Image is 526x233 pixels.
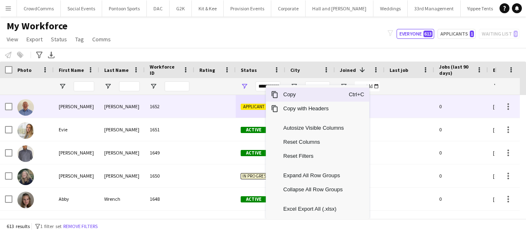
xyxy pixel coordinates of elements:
img: Andy Clifton [17,99,34,116]
img: Kyle Thompson [17,145,34,162]
span: My Workforce [7,20,67,32]
div: Wrench [99,188,145,210]
button: Open Filter Menu [104,83,112,90]
div: [PERSON_NAME] [54,141,99,164]
button: Provision Events [224,0,271,17]
div: 1652 [145,95,194,118]
button: Open Filter Menu [340,83,347,90]
a: Status [48,34,70,45]
button: CrowdComms [17,0,61,17]
span: Excel Export All (.xlsx) [278,202,349,216]
div: [PERSON_NAME] [99,118,145,141]
span: Autosize Visible Columns [278,121,349,135]
span: Reset Columns [278,135,349,149]
a: View [3,34,22,45]
span: Export [26,36,43,43]
img: Lara Rusinov [17,169,34,185]
img: Evie Snell [17,122,34,139]
span: City [290,67,300,73]
span: Email [493,67,506,73]
span: View [7,36,18,43]
span: Last job [390,67,408,73]
div: 0 [434,188,488,210]
button: Social Events [61,0,102,17]
input: Last Name Filter Input [119,81,140,91]
div: [PERSON_NAME] [99,95,145,118]
button: Open Filter Menu [290,83,298,90]
span: Ctrl+C [349,88,366,102]
button: Open Filter Menu [59,83,66,90]
span: 1 [470,31,474,37]
span: Photo [17,67,31,73]
div: Evie [54,118,99,141]
span: Copy [278,88,349,102]
button: Weddings [373,0,408,17]
span: Tag [75,36,84,43]
input: City Filter Input [305,81,330,91]
span: Collapse All Row Groups [278,183,349,197]
button: G2K [170,0,192,17]
div: Abby [54,188,99,210]
div: [PERSON_NAME] [54,95,99,118]
button: Everyone613 [397,29,434,39]
div: Context Menu [266,85,369,219]
span: Workforce ID [150,64,179,76]
a: Export [23,34,46,45]
button: Hall and [PERSON_NAME] [306,0,373,17]
button: Kit & Kee [192,0,224,17]
div: [PERSON_NAME] [99,164,145,187]
div: 0 [434,95,488,118]
div: [PERSON_NAME] [99,141,145,164]
span: Active [241,196,266,202]
div: 1649 [145,141,194,164]
a: Tag [72,34,87,45]
input: Workforce ID Filter Input [165,81,189,91]
img: Abby Wrench [17,192,34,208]
span: Active [241,150,266,156]
span: Comms [92,36,111,43]
span: Applicant [241,104,266,110]
span: Copy with Headers [278,102,349,116]
input: Joined Filter Input [355,81,380,91]
span: 1 filter set [40,223,62,229]
span: Last Name [104,67,129,73]
div: [PERSON_NAME] [54,164,99,187]
button: 33rd Management [408,0,461,17]
span: Reset Filters [278,149,349,163]
div: 0 [434,164,488,187]
span: Expand All Row Groups [278,169,349,183]
button: Remove filters [62,222,99,231]
div: 0 [434,141,488,164]
button: Open Filter Menu [493,83,500,90]
span: Jobs (last 90 days) [439,64,473,76]
div: 0 [434,118,488,141]
a: Comms [89,34,114,45]
span: Status [51,36,67,43]
app-action-btn: Export XLSX [46,50,56,60]
button: DAC [147,0,170,17]
span: Rating [199,67,215,73]
button: Applicants1 [438,29,476,39]
span: In progress [241,173,270,179]
button: Open Filter Menu [150,83,157,90]
div: 1648 [145,188,194,210]
button: Pontoon Sports [102,0,147,17]
app-action-btn: Advanced filters [34,50,44,60]
button: Open Filter Menu [241,83,248,90]
div: 1650 [145,164,194,187]
span: 613 [423,31,433,37]
span: Joined [340,67,356,73]
span: First Name [59,67,84,73]
span: Active [241,127,266,133]
button: Corporate [271,0,306,17]
button: Yippee Tents [461,0,500,17]
div: 1651 [145,118,194,141]
span: Status [241,67,257,73]
input: First Name Filter Input [74,81,94,91]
